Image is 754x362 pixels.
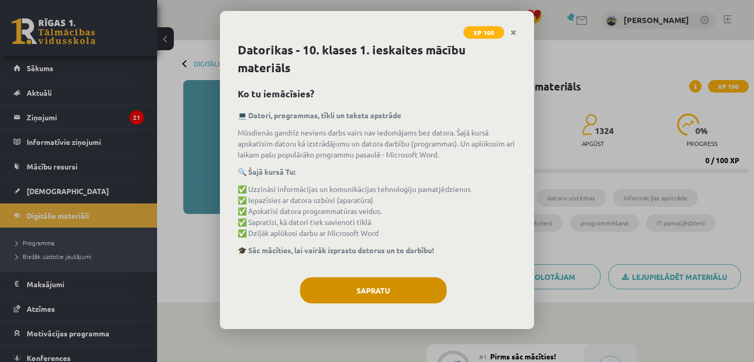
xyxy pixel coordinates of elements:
a: Close [504,22,523,43]
p: Mūsdienās gandrīz neviens darbs vairs nav iedomājams bez datora. Šajā kursā apskatīsim datoru kā ... [238,127,516,160]
a: 💻 [238,110,247,120]
strong: 🔍 Šajā kursā Tu: [238,167,295,176]
h1: Datorikas - 10. klases 1. ieskaites mācību materiāls [238,41,516,77]
p: ✅ Uzzināsi informācijas un komunikācijas tehnoloģiju pamatjēdzienus ✅ Iepazīsies ar datora uzbūvi... [238,184,516,239]
strong: 🎓 Sāc mācīties, lai vairāk izprastu datorus un to darbību! [238,245,434,255]
b: Datori, programmas, tīkli un teksta apstrāde [248,110,401,120]
button: Sapratu [300,277,447,303]
h2: Ko tu iemācīsies? [238,86,516,100]
span: XP 100 [463,26,504,39]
